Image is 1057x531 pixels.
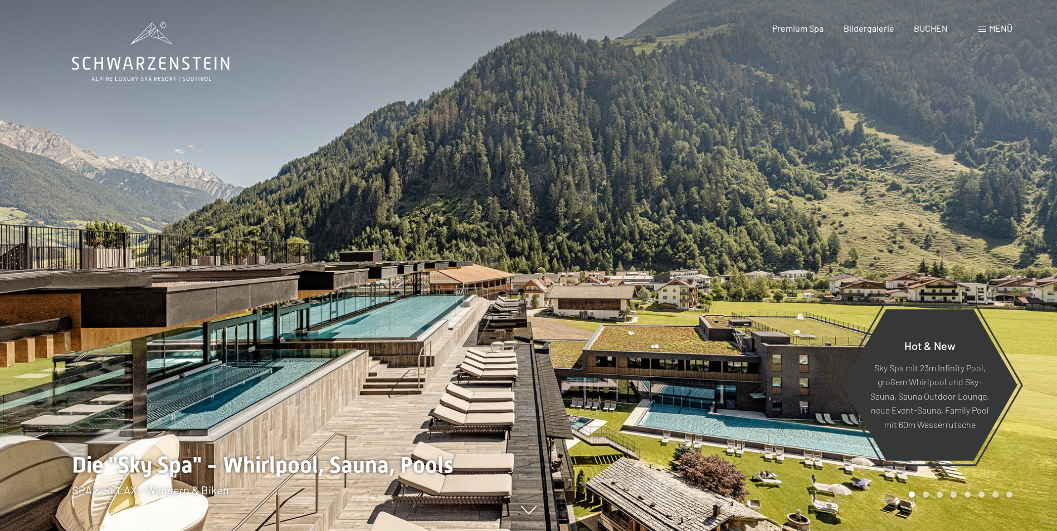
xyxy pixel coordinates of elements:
div: Carousel Page 6 [978,491,985,498]
div: Carousel Page 8 [1006,491,1012,498]
p: Sky Spa mit 23m Infinity Pool, großem Whirlpool und Sky-Sauna, Sauna Outdoor Lounge, neue Event-S... [869,360,990,431]
a: Premium Spa [772,23,824,33]
div: Carousel Page 2 [923,491,929,498]
div: Carousel Page 5 [965,491,971,498]
a: BUCHEN [914,23,948,33]
div: Carousel Page 7 [992,491,998,498]
div: Carousel Pagination [905,491,1012,498]
span: Menü [989,23,1012,33]
div: Carousel Page 4 [951,491,957,498]
a: Bildergalerie [844,23,894,33]
div: Carousel Page 1 (Current Slide) [909,491,915,498]
span: Hot & New [904,338,956,352]
a: Hot & New Sky Spa mit 23m Infinity Pool, großem Whirlpool und Sky-Sauna, Sauna Outdoor Lounge, ne... [841,308,1018,461]
div: Carousel Page 3 [937,491,943,498]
